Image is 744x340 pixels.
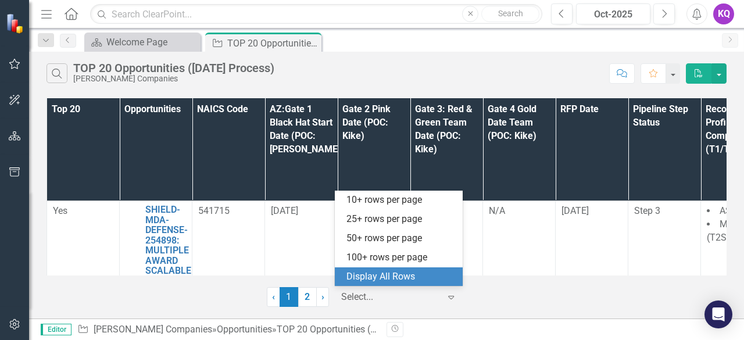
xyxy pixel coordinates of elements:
[346,213,456,226] div: 25+ rows per page
[6,13,26,33] img: ClearPoint Strategy
[272,291,275,302] span: ‹
[704,300,732,328] div: Open Intercom Messenger
[227,36,319,51] div: TOP 20 Opportunities ([DATE] Process)
[53,205,67,216] span: Yes
[346,270,456,284] div: Display All Rows
[73,62,274,74] div: TOP 20 Opportunities ([DATE] Process)
[277,324,436,335] div: TOP 20 Opportunities ([DATE] Process)
[217,324,272,335] a: Opportunities
[489,205,549,218] div: N/A
[346,194,456,207] div: 10+ rows per page
[346,251,456,264] div: 100+ rows per page
[94,324,212,335] a: [PERSON_NAME] Companies
[77,323,378,337] div: » »
[90,4,542,24] input: Search ClearPoint...
[561,205,589,216] span: [DATE]
[580,8,646,22] div: Oct-2025
[198,205,230,216] span: 541715
[481,6,539,22] button: Search
[321,291,324,302] span: ›
[634,205,660,216] span: Step 3
[346,232,456,245] div: 50+ rows per page
[713,3,734,24] button: KQ
[298,287,317,307] a: 2
[106,35,198,49] div: Welcome Page
[576,3,650,24] button: Oct-2025
[498,9,523,18] span: Search
[73,74,274,83] div: [PERSON_NAME] Companies
[41,324,71,335] span: Editor
[87,35,198,49] a: Welcome Page
[280,287,298,307] span: 1
[271,205,298,216] span: [DATE]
